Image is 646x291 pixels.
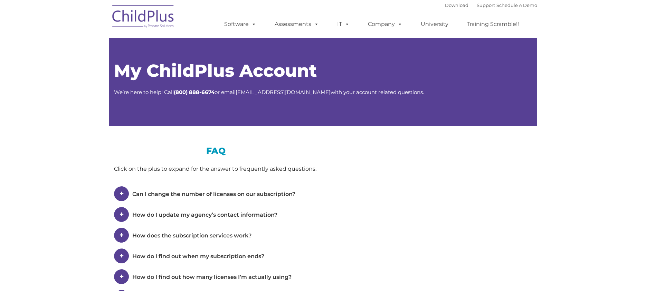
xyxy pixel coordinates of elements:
[132,191,295,197] span: Can I change the number of licenses on our subscription?
[445,2,537,8] font: |
[114,164,318,174] div: Click on the plus to expand for the answer to frequently asked questions.
[114,60,317,81] span: My ChildPlus Account
[496,2,537,8] a: Schedule A Demo
[414,17,455,31] a: University
[236,89,331,95] a: [EMAIL_ADDRESS][DOMAIN_NAME]
[132,232,251,239] span: How does the subscription services work?
[460,17,526,31] a: Training Scramble!!
[174,89,175,95] strong: (
[477,2,495,8] a: Support
[114,147,318,155] h3: FAQ
[217,17,263,31] a: Software
[114,89,424,95] span: We’re here to help! Call or email with your account related questions.
[132,274,292,280] span: How do I find out how many licenses I’m actually using?
[361,17,409,31] a: Company
[175,89,215,95] strong: 800) 888-6674
[445,2,468,8] a: Download
[132,212,277,218] span: How do I update my agency’s contact information?
[109,0,178,35] img: ChildPlus by Procare Solutions
[268,17,326,31] a: Assessments
[330,17,357,31] a: IT
[132,253,264,260] span: How do I find out when my subscription ends?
